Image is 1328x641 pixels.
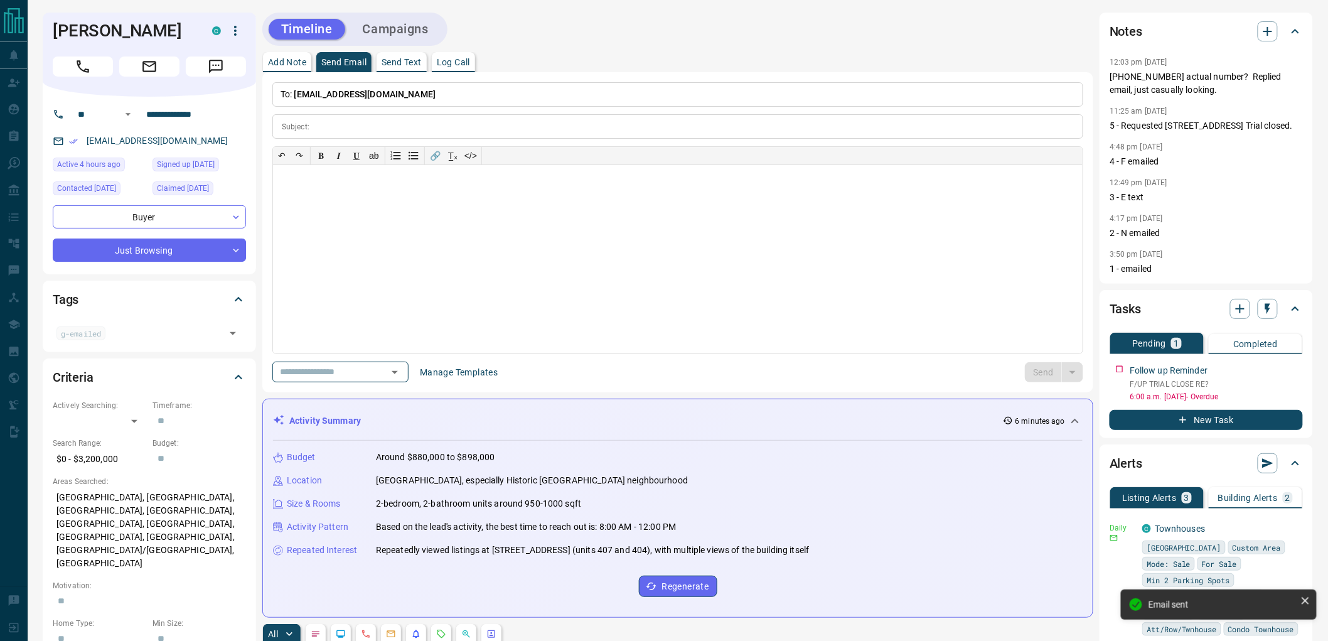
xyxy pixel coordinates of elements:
[53,158,146,175] div: Sun Oct 12 2025
[1110,250,1163,259] p: 3:50 pm [DATE]
[153,618,246,629] p: Min Size:
[436,629,446,639] svg: Requests
[157,158,215,171] span: Signed up [DATE]
[376,474,688,487] p: [GEOGRAPHIC_DATA], especially Historic [GEOGRAPHIC_DATA] neighbourhood
[382,58,422,67] p: Send Text
[411,629,421,639] svg: Listing Alerts
[1155,524,1205,534] a: Townhouses
[119,57,179,77] span: Email
[1130,379,1303,390] p: F/UP TRIAL CLOSE RE?
[282,121,309,132] p: Subject:
[1110,262,1303,276] p: 1 - emailed
[120,107,136,122] button: Open
[1110,410,1303,430] button: New Task
[1110,453,1142,473] h2: Alerts
[1147,541,1221,554] span: [GEOGRAPHIC_DATA]
[53,181,146,199] div: Mon Oct 18 2021
[53,580,246,591] p: Motivation:
[53,438,146,449] p: Search Range:
[350,19,441,40] button: Campaigns
[53,476,246,487] p: Areas Searched:
[157,182,209,195] span: Claimed [DATE]
[1110,16,1303,46] div: Notes
[369,151,379,161] s: ab
[462,147,479,164] button: </>
[224,325,242,342] button: Open
[186,57,246,77] span: Message
[348,147,365,164] button: 𝐔
[386,629,396,639] svg: Emails
[1147,558,1191,570] span: Mode: Sale
[1147,574,1230,586] span: Min 2 Parking Spots
[361,629,371,639] svg: Calls
[1130,391,1303,402] p: 6:00 a.m. [DATE] - Overdue
[153,400,246,411] p: Timeframe:
[639,576,717,597] button: Regenerate
[53,487,246,574] p: [GEOGRAPHIC_DATA], [GEOGRAPHIC_DATA], [GEOGRAPHIC_DATA], [GEOGRAPHIC_DATA], [GEOGRAPHIC_DATA], [G...
[291,147,308,164] button: ↷
[53,284,246,315] div: Tags
[365,147,383,164] button: ab
[321,58,367,67] p: Send Email
[153,158,246,175] div: Mon Oct 11 2021
[1110,299,1141,319] h2: Tasks
[353,151,360,161] span: 𝐔
[1025,362,1083,382] div: split button
[1110,534,1118,542] svg: Email
[272,82,1083,107] p: To:
[444,147,462,164] button: T̲ₓ
[376,451,495,464] p: Around $880,000 to $898,000
[53,57,113,77] span: Call
[273,409,1083,433] div: Activity Summary6 minutes ago
[1142,524,1151,533] div: condos.ca
[1149,600,1295,610] div: Email sent
[1110,214,1163,223] p: 4:17 pm [DATE]
[268,630,278,638] p: All
[1218,493,1278,502] p: Building Alerts
[1184,493,1189,502] p: 3
[461,629,471,639] svg: Opportunities
[53,289,78,310] h2: Tags
[1174,339,1179,348] p: 1
[212,26,221,35] div: condos.ca
[269,19,345,40] button: Timeline
[336,629,346,639] svg: Lead Browsing Activity
[405,147,422,164] button: Bullet list
[57,158,120,171] span: Active 4 hours ago
[287,451,316,464] p: Budget
[1110,191,1303,204] p: 3 - E text
[1132,339,1166,348] p: Pending
[386,364,404,381] button: Open
[376,497,581,510] p: 2-bedroom, 2-bathroom units around 950-1000 sqft
[311,629,321,639] svg: Notes
[1110,155,1303,168] p: 4 - F emailed
[287,497,341,510] p: Size & Rooms
[1110,294,1303,324] div: Tasks
[387,147,405,164] button: Numbered list
[1110,143,1163,151] p: 4:48 pm [DATE]
[53,362,246,392] div: Criteria
[1233,541,1281,554] span: Custom Area
[1110,448,1303,478] div: Alerts
[1110,58,1167,67] p: 12:03 pm [DATE]
[87,136,228,146] a: [EMAIL_ADDRESS][DOMAIN_NAME]
[287,520,348,534] p: Activity Pattern
[268,58,306,67] p: Add Note
[1285,493,1290,502] p: 2
[437,58,470,67] p: Log Call
[153,438,246,449] p: Budget:
[53,400,146,411] p: Actively Searching:
[412,362,505,382] button: Manage Templates
[287,474,322,487] p: Location
[1110,119,1303,132] p: 5 - Requested [STREET_ADDRESS] Trial closed.
[427,147,444,164] button: 🔗
[1015,416,1065,427] p: 6 minutes ago
[153,181,246,199] div: Mon Oct 11 2021
[273,147,291,164] button: ↶
[1130,364,1208,377] p: Follow up Reminder
[1202,558,1237,570] span: For Sale
[486,629,496,639] svg: Agent Actions
[1110,21,1142,41] h2: Notes
[289,414,361,428] p: Activity Summary
[313,147,330,164] button: 𝐁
